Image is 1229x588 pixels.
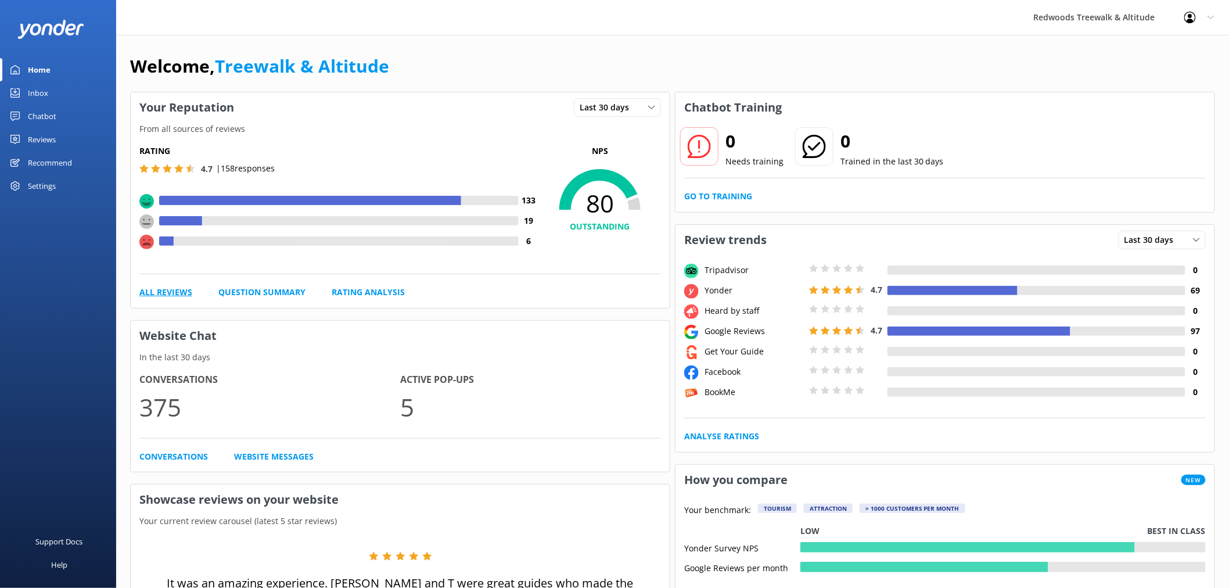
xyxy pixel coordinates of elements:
[234,450,314,463] a: Website Messages
[131,515,670,528] p: Your current review carousel (latest 5 star reviews)
[130,52,389,80] h1: Welcome,
[332,286,405,299] a: Rating Analysis
[519,235,539,248] h4: 6
[139,372,400,388] h4: Conversations
[675,465,796,495] h3: How you compare
[684,542,800,553] div: Yonder Survey NPS
[218,286,306,299] a: Question Summary
[702,264,806,277] div: Tripadvisor
[216,162,275,175] p: | 158 responses
[1124,234,1181,246] span: Last 30 days
[1185,284,1206,297] h4: 69
[131,485,670,515] h3: Showcase reviews on your website
[1185,304,1206,317] h4: 0
[725,127,784,155] h2: 0
[871,284,882,295] span: 4.7
[139,388,400,426] p: 375
[28,58,51,81] div: Home
[519,194,539,207] h4: 133
[702,386,806,399] div: BookMe
[28,151,72,174] div: Recommend
[131,123,670,135] p: From all sources of reviews
[1148,525,1206,537] p: Best in class
[539,145,661,157] p: NPS
[675,225,775,255] h3: Review trends
[131,351,670,364] p: In the last 30 days
[840,127,944,155] h2: 0
[131,321,670,351] h3: Website Chat
[871,325,882,336] span: 4.7
[702,284,806,297] div: Yonder
[139,145,539,157] h5: Rating
[725,155,784,168] p: Needs training
[684,430,759,443] a: Analyse Ratings
[800,525,820,537] p: Low
[36,530,83,553] div: Support Docs
[702,304,806,317] div: Heard by staff
[804,504,853,513] div: Attraction
[201,163,213,174] span: 4.7
[400,372,661,388] h4: Active Pop-ups
[17,20,84,39] img: yonder-white-logo.png
[51,553,67,576] div: Help
[860,504,965,513] div: > 1000 customers per month
[215,54,389,78] a: Treewalk & Altitude
[1185,325,1206,338] h4: 97
[702,345,806,358] div: Get Your Guide
[519,214,539,227] h4: 19
[539,220,661,233] h4: OUTSTANDING
[1185,365,1206,378] h4: 0
[702,365,806,378] div: Facebook
[684,562,800,572] div: Google Reviews per month
[539,189,661,218] span: 80
[28,81,48,105] div: Inbox
[1181,475,1206,485] span: New
[1185,386,1206,399] h4: 0
[580,101,636,114] span: Last 30 days
[400,388,661,426] p: 5
[675,92,790,123] h3: Chatbot Training
[131,92,243,123] h3: Your Reputation
[684,190,752,203] a: Go to Training
[702,325,806,338] div: Google Reviews
[684,504,751,518] p: Your benchmark:
[28,105,56,128] div: Chatbot
[1185,264,1206,277] h4: 0
[1185,345,1206,358] h4: 0
[139,286,192,299] a: All Reviews
[758,504,797,513] div: Tourism
[840,155,944,168] p: Trained in the last 30 days
[28,174,56,198] div: Settings
[28,128,56,151] div: Reviews
[139,450,208,463] a: Conversations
